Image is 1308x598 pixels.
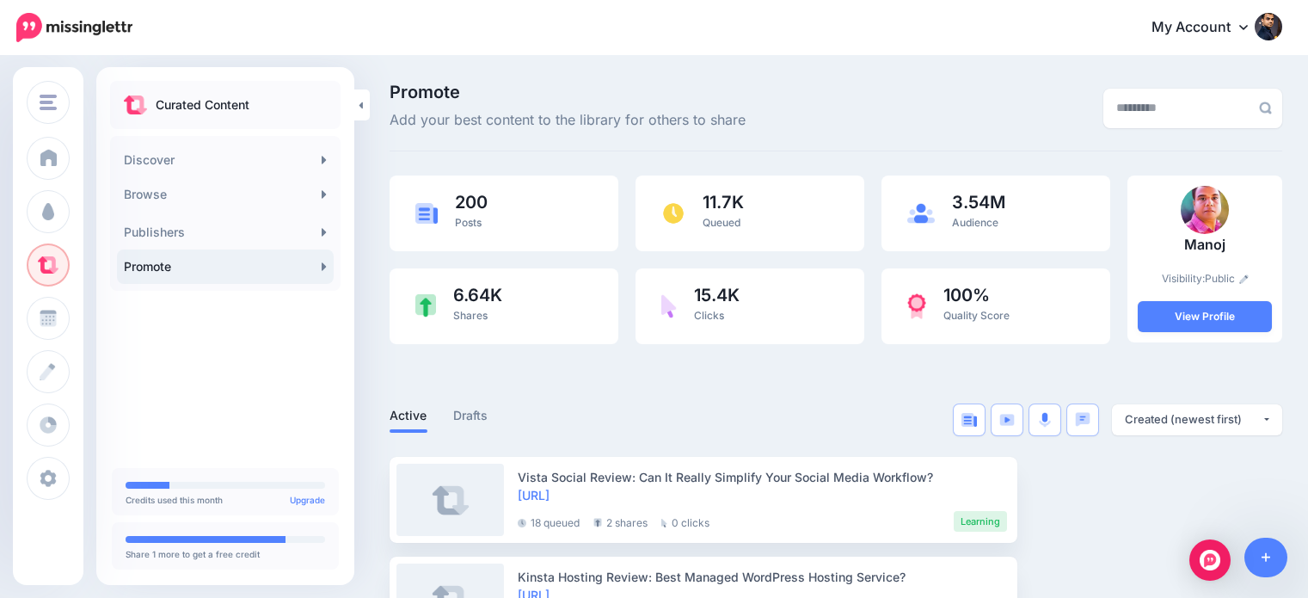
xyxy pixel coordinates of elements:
[952,194,1005,211] span: 3.54M
[1125,411,1262,428] div: Created (newest first)
[1205,272,1249,285] a: Public
[694,309,724,322] span: Clicks
[453,405,488,426] a: Drafts
[415,203,438,223] img: article-blue.png
[518,488,550,502] a: [URL]
[16,13,132,42] img: Missinglettr
[124,96,147,114] img: curate.png
[593,511,648,532] li: 2 shares
[518,468,1007,486] div: Vista Social Review: Can It Really Simplify Your Social Media Workflow?
[1138,270,1272,287] p: Visibility:
[952,216,998,229] span: Audience
[453,287,502,304] span: 6.64K
[593,518,602,527] img: share-grey.png
[943,287,1010,304] span: 100%
[156,95,249,115] p: Curated Content
[1239,274,1249,284] img: pencil.png
[1112,404,1282,435] button: Created (newest first)
[390,405,427,426] a: Active
[703,216,740,229] span: Queued
[954,511,1007,532] li: Learning
[518,568,1007,586] div: Kinsta Hosting Review: Best Managed WordPress Hosting Service?
[661,294,677,318] img: pointer-purple.png
[907,293,926,319] img: prize-red.png
[1259,102,1272,114] img: search-grey-6.png
[943,309,1010,322] span: Quality Score
[455,194,488,211] span: 200
[907,203,935,224] img: users-blue.png
[661,201,685,225] img: clock.png
[661,511,709,532] li: 0 clicks
[518,519,526,527] img: clock-grey-darker.png
[1138,301,1272,332] a: View Profile
[1039,412,1051,428] img: microphone.png
[661,519,667,527] img: pointer-grey.png
[117,250,334,284] a: Promote
[999,414,1015,426] img: video-blue.png
[961,413,977,427] img: article-blue.png
[117,215,334,250] a: Publishers
[518,511,580,532] li: 18 queued
[694,287,740,304] span: 15.4K
[1134,7,1282,49] a: My Account
[1138,234,1272,256] p: Manoj
[390,109,746,132] span: Add your best content to the library for others to share
[1075,412,1090,427] img: chat-square-blue.png
[1189,539,1231,581] div: Open Intercom Messenger
[703,194,744,211] span: 11.7K
[117,177,334,212] a: Browse
[1181,186,1229,234] img: Q4V7QUO4NL7KLF7ETPAEVJZD8V2L8K9O_thumb.jpg
[455,216,482,229] span: Posts
[415,294,436,317] img: share-green.png
[117,143,334,177] a: Discover
[390,83,746,101] span: Promote
[40,95,57,110] img: menu.png
[453,309,488,322] span: Shares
